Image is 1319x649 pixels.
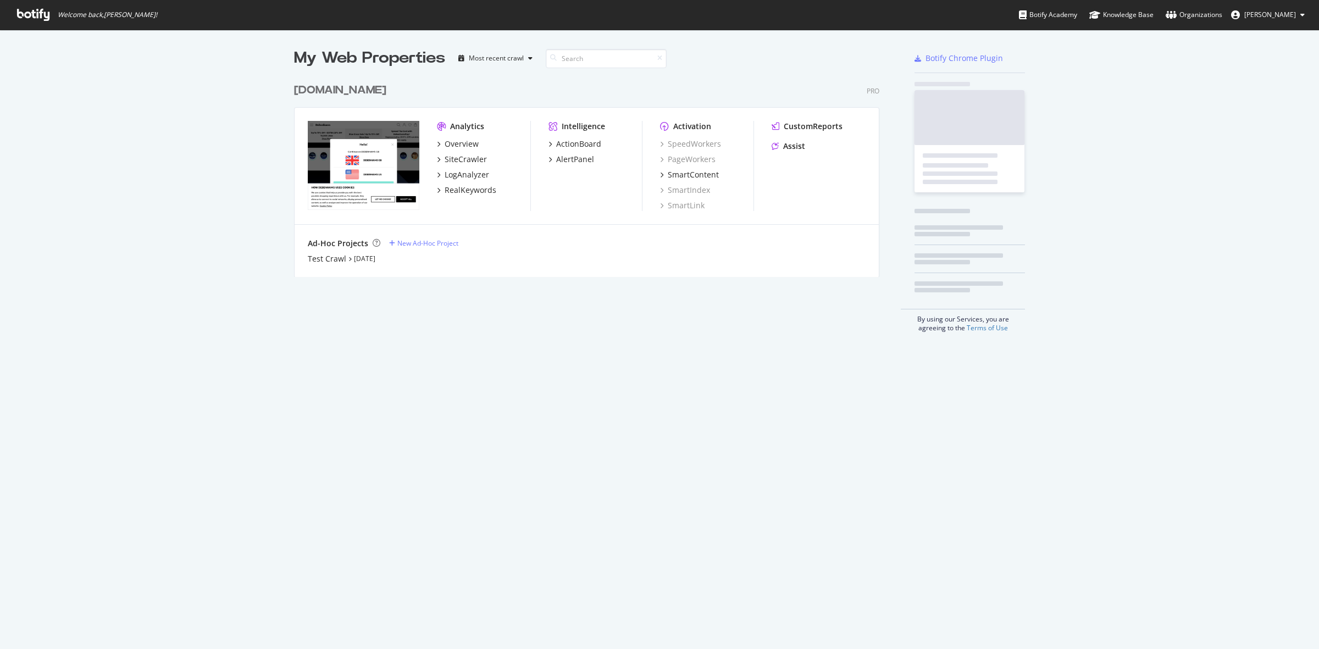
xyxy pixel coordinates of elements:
div: Analytics [450,121,484,132]
span: Zubair Kakuji [1244,10,1296,19]
div: Botify Chrome Plugin [925,53,1003,64]
a: [DATE] [354,254,375,263]
a: Botify Chrome Plugin [915,53,1003,64]
a: [DOMAIN_NAME] [294,82,391,98]
div: AlertPanel [556,154,594,165]
div: Organizations [1166,9,1222,20]
div: Assist [783,141,805,152]
div: Overview [445,138,479,149]
a: SiteCrawler [437,154,487,165]
div: By using our Services, you are agreeing to the [901,309,1025,332]
img: debenhams.com [308,121,419,210]
a: New Ad-Hoc Project [389,238,458,248]
a: Overview [437,138,479,149]
a: CustomReports [772,121,843,132]
div: [DOMAIN_NAME] [294,82,386,98]
div: ActionBoard [556,138,601,149]
div: grid [294,69,888,277]
span: Welcome back, [PERSON_NAME] ! [58,10,157,19]
a: ActionBoard [548,138,601,149]
div: Most recent crawl [469,55,524,62]
a: SpeedWorkers [660,138,721,149]
div: Pro [867,86,879,96]
div: SmartContent [668,169,719,180]
input: Search [546,49,667,68]
a: RealKeywords [437,185,496,196]
a: SmartLink [660,200,705,211]
div: My Web Properties [294,47,445,69]
a: Assist [772,141,805,152]
a: SmartIndex [660,185,710,196]
a: PageWorkers [660,154,716,165]
a: Terms of Use [967,323,1008,332]
div: Knowledge Base [1089,9,1154,20]
div: SiteCrawler [445,154,487,165]
div: Activation [673,121,711,132]
div: CustomReports [784,121,843,132]
a: SmartContent [660,169,719,180]
div: New Ad-Hoc Project [397,238,458,248]
div: LogAnalyzer [445,169,489,180]
button: [PERSON_NAME] [1222,6,1314,24]
div: Ad-Hoc Projects [308,238,368,249]
div: RealKeywords [445,185,496,196]
div: Intelligence [562,121,605,132]
div: Botify Academy [1019,9,1077,20]
a: AlertPanel [548,154,594,165]
a: Test Crawl [308,253,346,264]
a: LogAnalyzer [437,169,489,180]
button: Most recent crawl [454,49,537,67]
